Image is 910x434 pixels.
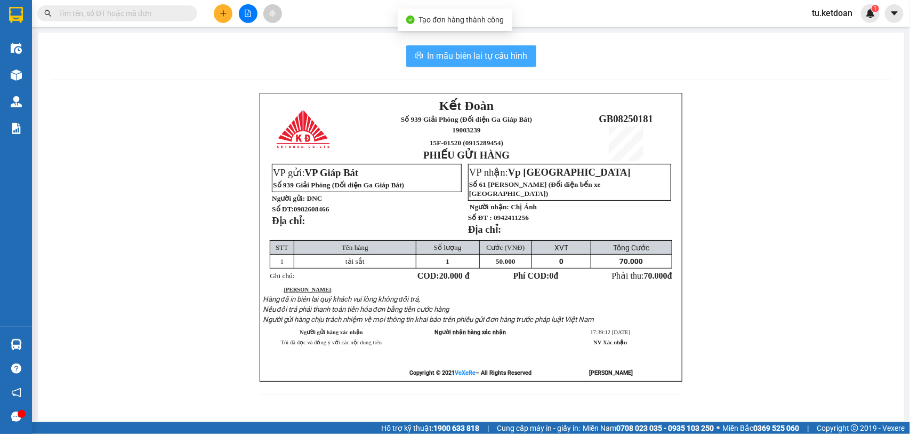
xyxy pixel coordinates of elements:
span: copyright [851,424,858,432]
span: 1 [446,257,449,265]
img: warehouse-icon [11,339,22,350]
button: caret-down [885,4,904,23]
strong: 0708 023 035 - 0935 103 250 [616,424,714,432]
span: : [284,287,333,293]
span: caret-down [890,9,899,18]
img: warehouse-icon [11,43,22,54]
sup: 1 [872,5,879,12]
strong: Địa chỉ: [272,215,305,226]
span: 0 [550,271,554,280]
span: 19003239 [452,126,480,134]
span: Tạo đơn hàng thành công [419,15,504,24]
strong: NV Xác nhận [593,340,627,345]
img: logo-vxr [9,7,23,23]
span: plus [220,10,227,17]
span: notification [11,388,21,398]
strong: Người gửi hàng xác nhận [300,329,363,335]
span: VP Giáp Bát [305,167,359,178]
span: file-add [244,10,252,17]
span: | [487,422,489,434]
strong: 1900 633 818 [433,424,479,432]
span: Số 61 [PERSON_NAME] (Đối diện bến xe [GEOGRAPHIC_DATA]) [469,180,601,198]
span: Người gửi hàng chịu trách nhiệm về mọi thông tin khai báo trên phiếu gửi đơn hàng trước pháp luật... [263,315,594,323]
span: Cước (VNĐ) [487,243,525,251]
button: file-add [239,4,257,23]
span: Chị Ánh [511,203,537,211]
span: 0942411256 [494,214,529,222]
span: STT [276,243,288,251]
td: XVT [532,241,591,255]
span: đ [667,271,672,280]
span: 15F-01541 (0915289457) [34,51,107,59]
span: Số 939 Giải Phóng (Đối diện Ga Giáp Bát) [401,115,532,123]
span: Hàng đã in biên lai quý khách vui lòng không đổi trả, [263,295,421,303]
a: VeXeRe [455,369,476,376]
span: 1 [280,257,284,265]
img: icon-new-feature [866,9,875,18]
span: Nếu đổi trả phải thanh toán tiền hóa đơn bằng tiền cước hàng [263,305,449,313]
span: 50.000 [496,257,516,265]
span: Kết Đoàn [43,6,98,20]
span: DNC [307,194,323,202]
strong: Phí COD: đ [513,271,559,280]
span: Tên hàng [342,243,368,251]
strong: Copyright © 2021 – All Rights Reserved [409,369,531,376]
strong: [PERSON_NAME] [589,369,633,376]
img: warehouse-icon [11,96,22,107]
span: VP gửi: [273,167,358,178]
span: 0982608466 [294,205,329,213]
span: Hỗ trợ kỹ thuật: [381,422,479,434]
button: plus [214,4,232,23]
img: warehouse-icon [11,69,22,81]
button: aim [263,4,282,23]
span: message [11,412,21,422]
span: Miền Nam [583,422,714,434]
span: In mẫu biên lai tự cấu hình [428,49,528,62]
span: Số 939 Giải Phóng (Đối diện Ga Giáp Bát) [273,181,404,189]
span: Phải thu: [612,271,672,280]
span: aim [269,10,276,17]
td: Tổng Cước [591,241,672,255]
span: GB08250181 [599,113,654,124]
strong: Người gửi: [272,194,305,202]
span: Tôi đã đọc và đồng ý với các nội dung trên [281,340,382,345]
span: Miền Bắc [722,422,799,434]
span: | [807,422,809,434]
span: Cung cấp máy in - giấy in: [497,422,580,434]
strong: Địa chỉ: [468,224,501,235]
strong: 0369 525 060 [753,424,799,432]
span: Kết Đoàn [439,99,494,113]
span: 15F-01520 (0915289454) [430,139,503,147]
span: 20.000 đ [439,271,470,280]
span: search [44,10,52,17]
strong: [PERSON_NAME] [284,287,331,293]
img: solution-icon [11,123,22,134]
img: logo [5,26,32,64]
span: VP nhận: [469,167,631,178]
span: Ghi chú: [270,272,294,280]
strong: Số ĐT: [272,205,329,213]
span: question-circle [11,364,21,374]
strong: Người nhận: [470,203,509,211]
span: Vp [GEOGRAPHIC_DATA] [508,167,631,178]
span: Số lượng [434,243,462,251]
span: printer [415,51,423,61]
strong: Số ĐT : [468,214,492,222]
span: 17:39:12 [DATE] [590,329,630,335]
strong: PHIẾU GỬI HÀNG [44,61,98,84]
span: 19003239 [57,41,85,49]
span: tải sắt [345,257,365,265]
span: Số 939 Giải Phóng (Đối diện Ga Giáp Bát) [34,22,107,38]
span: tu.ketdoan [803,6,861,20]
strong: COD: [417,271,470,280]
img: logo [277,111,332,149]
button: printerIn mẫu biên lai tự cấu hình [406,45,536,67]
span: 1 [873,5,877,12]
strong: PHIẾU GỬI HÀNG [423,149,510,161]
span: 70.000 [619,257,643,265]
span: ⚪️ [716,426,720,430]
span: check-circle [406,15,415,24]
span: 0 [559,257,563,265]
span: Người nhận hàng xác nhận [434,329,506,336]
span: GB08250180 [109,36,164,48]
